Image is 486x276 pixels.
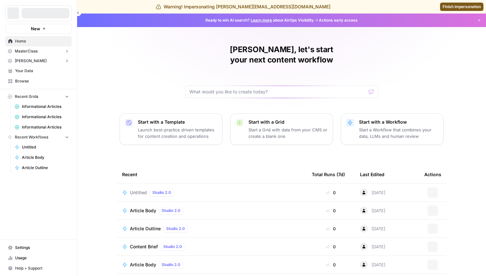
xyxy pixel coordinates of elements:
span: New [31,25,40,32]
p: Launch best-practice driven templates for content creation and operations [138,127,217,139]
span: Recent Workflows [15,134,48,140]
h1: [PERSON_NAME], let's start your next content workflow [185,44,378,65]
a: Article Outline [12,163,72,173]
p: Start with a Grid [248,119,328,125]
p: Start a Workflow that combines your data, LLMs and human review [359,127,438,139]
a: UntitledStudio 2.0 [122,189,301,196]
a: Article Body [12,152,72,163]
span: Settings [15,245,69,251]
p: Start with a Workflow [359,119,438,125]
a: Article BodyStudio 2.0 [122,207,301,214]
div: [DATE] [360,225,385,233]
a: Settings [5,243,72,253]
p: Start a Grid with data from your CMS or create a blank one [248,127,328,139]
span: Studio 2.0 [162,208,180,214]
span: Recent Grids [15,94,38,100]
span: Your Data [15,68,69,74]
div: [DATE] [360,261,385,269]
a: Informational Articles [12,101,72,112]
span: Studio 2.0 [152,190,171,195]
p: Start with a Template [138,119,217,125]
span: Actions early access [319,17,358,23]
input: What would you like to create today? [189,89,366,95]
button: Help + Support [5,263,72,273]
span: Informational Articles [22,104,69,109]
a: Home [5,36,72,46]
button: Start with a GridStart a Grid with data from your CMS or create a blank one [230,113,333,145]
button: [PERSON_NAME] [5,56,72,66]
span: [PERSON_NAME] [15,58,47,64]
div: Total Runs (7d) [312,166,345,183]
span: Home [15,38,69,44]
div: 0 [312,207,350,214]
span: Article Body [130,207,156,214]
div: [DATE] [360,243,385,251]
span: Article Outline [130,225,161,232]
span: Article Body [130,262,156,268]
a: Informational Articles [12,112,72,122]
span: Informational Articles [22,114,69,120]
div: Recent [122,166,301,183]
a: Informational Articles [12,122,72,132]
button: Start with a TemplateLaunch best-practice driven templates for content creation and operations [120,113,222,145]
span: Finish impersonation [443,4,481,10]
div: 0 [312,262,350,268]
button: Start with a WorkflowStart a Workflow that combines your data, LLMs and human review [341,113,444,145]
div: 0 [312,225,350,232]
div: 0 [312,243,350,250]
div: 0 [312,189,350,196]
span: Content Brief [130,243,158,250]
div: [DATE] [360,207,385,214]
a: Browse [5,76,72,86]
button: New [5,24,72,33]
div: Warning! Impersonating [PERSON_NAME][EMAIL_ADDRESS][DOMAIN_NAME] [156,4,330,10]
span: Studio 2.0 [163,244,182,250]
a: Untitled [12,142,72,152]
a: Usage [5,253,72,263]
a: Learn more [251,18,272,23]
a: Content BriefStudio 2.0 [122,243,301,251]
span: Help + Support [15,265,69,271]
span: Article Body [22,155,69,160]
span: Browse [15,78,69,84]
div: Last Edited [360,166,384,183]
div: Actions [424,166,441,183]
button: Recent Workflows [5,132,72,142]
button: MasterClass [5,46,72,56]
span: Studio 2.0 [166,226,185,232]
span: Ready to win AI search? about AirOps Visibility [205,17,314,23]
span: Studio 2.0 [162,262,180,268]
a: Finish impersonation [440,3,483,11]
a: Article OutlineStudio 2.0 [122,225,301,233]
span: MasterClass [15,48,38,54]
a: Article BodyStudio 2.0 [122,261,301,269]
a: Your Data [5,66,72,76]
div: [DATE] [360,189,385,196]
span: Usage [15,255,69,261]
span: Article Outline [22,165,69,171]
button: Recent Grids [5,92,72,101]
span: Untitled [22,144,69,150]
span: Untitled [130,189,147,196]
span: Informational Articles [22,124,69,130]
